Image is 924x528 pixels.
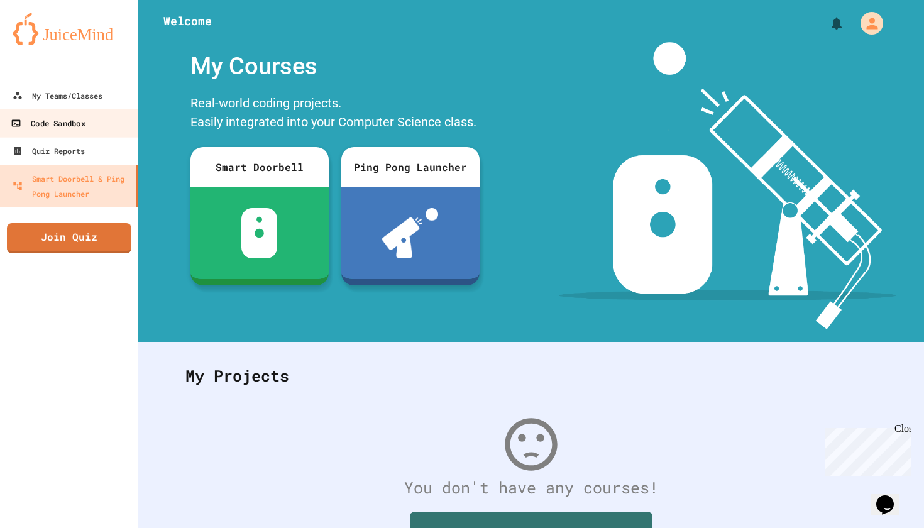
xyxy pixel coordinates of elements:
div: Code Sandbox [11,116,85,131]
iframe: chat widget [871,478,911,515]
div: My Notifications [806,13,847,34]
div: Chat with us now!Close [5,5,87,80]
img: logo-orange.svg [13,13,126,45]
div: Smart Doorbell & Ping Pong Launcher [13,171,131,201]
div: My Account [847,9,886,38]
img: ppl-with-ball.png [382,208,438,258]
div: Smart Doorbell [190,147,329,187]
div: My Courses [184,42,486,91]
img: sdb-white.svg [241,208,277,258]
div: Quiz Reports [13,143,85,158]
div: Ping Pong Launcher [341,147,480,187]
div: Real-world coding projects. Easily integrated into your Computer Science class. [184,91,486,138]
iframe: chat widget [820,423,911,476]
a: Join Quiz [7,223,131,253]
div: My Teams/Classes [13,88,102,103]
div: My Projects [173,351,889,400]
img: banner-image-my-projects.png [559,42,896,329]
div: You don't have any courses! [173,476,889,500]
